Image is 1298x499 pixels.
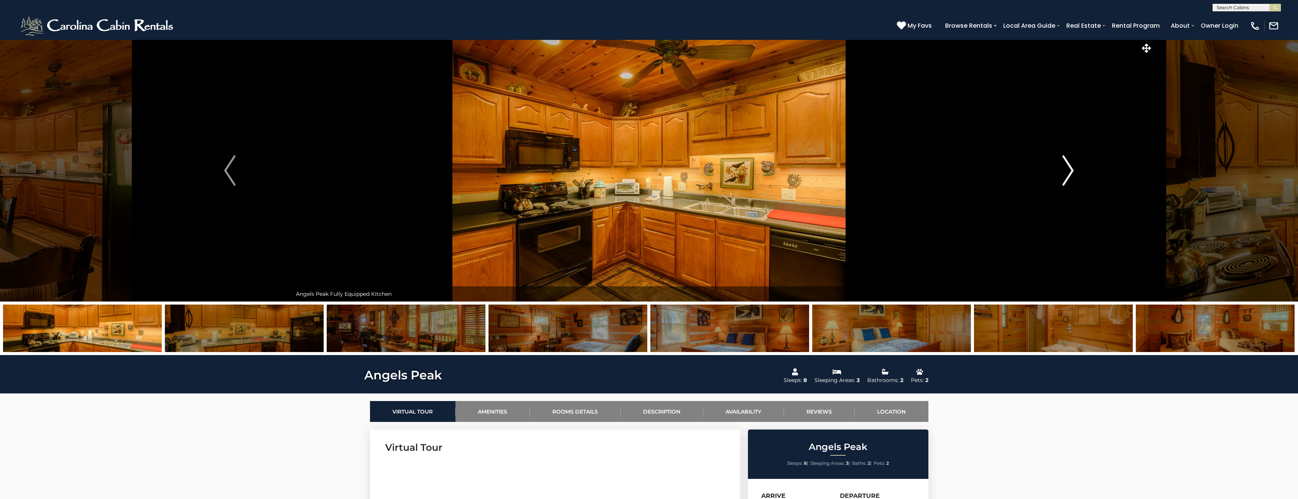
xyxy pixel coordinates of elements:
[385,441,725,454] h3: Virtual Tour
[3,305,162,352] img: 163263841
[846,460,849,466] strong: 3
[852,458,872,468] li: |
[868,460,870,466] strong: 2
[974,305,1133,352] img: 163263843
[292,286,1006,302] div: Angels Peak Fully Equipped Kitchen
[327,305,485,352] img: 163263859
[1197,19,1242,32] a: Owner Login
[165,305,324,352] img: 163263863
[999,19,1059,32] a: Local Area Guide
[874,460,885,466] span: Pets:
[886,460,889,466] strong: 2
[224,155,236,186] img: arrow
[168,39,292,302] button: Previous
[941,19,996,32] a: Browse Rentals
[530,401,621,422] a: Rooms Details
[750,442,926,452] h2: Angels Peak
[621,401,703,422] a: Description
[370,401,455,422] a: Virtual Tour
[907,21,932,30] span: My Favs
[489,305,647,352] img: 163263842
[1006,39,1130,302] button: Next
[19,14,177,37] img: White-1-2.png
[804,460,807,466] strong: 8
[810,460,845,466] span: Sleeping Areas:
[787,458,808,468] li: |
[784,401,855,422] a: Reviews
[1167,19,1194,32] a: About
[1108,19,1164,32] a: Rental Program
[897,21,934,31] a: My Favs
[1250,21,1260,31] img: phone-regular-white.png
[455,401,530,422] a: Amenities
[703,401,784,422] a: Availability
[1268,21,1279,31] img: mail-regular-white.png
[852,460,866,466] span: Baths:
[1136,305,1295,352] img: 163263844
[1062,19,1105,32] a: Real Estate
[787,460,803,466] span: Sleeps:
[650,305,809,352] img: 163263872
[855,401,928,422] a: Location
[810,458,850,468] li: |
[1062,155,1074,186] img: arrow
[812,305,971,352] img: 163263866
